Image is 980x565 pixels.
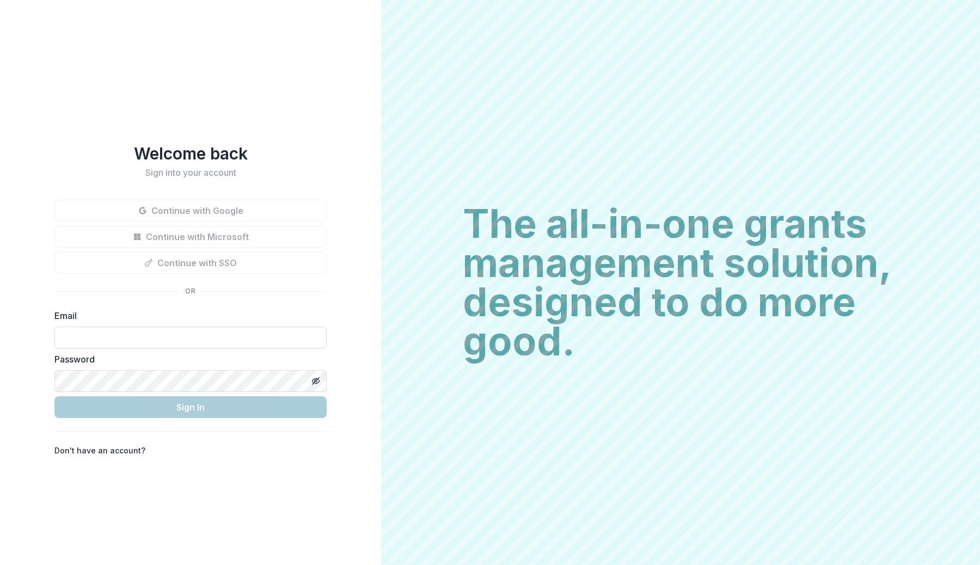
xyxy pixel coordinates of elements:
[54,252,327,274] button: Continue with SSO
[54,226,327,248] button: Continue with Microsoft
[54,168,327,178] h2: Sign into your account
[54,309,320,322] label: Email
[54,445,145,456] p: Don't have an account?
[307,372,324,390] button: Toggle password visibility
[54,396,327,418] button: Sign In
[54,144,327,163] h1: Welcome back
[54,200,327,222] button: Continue with Google
[54,353,320,366] label: Password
